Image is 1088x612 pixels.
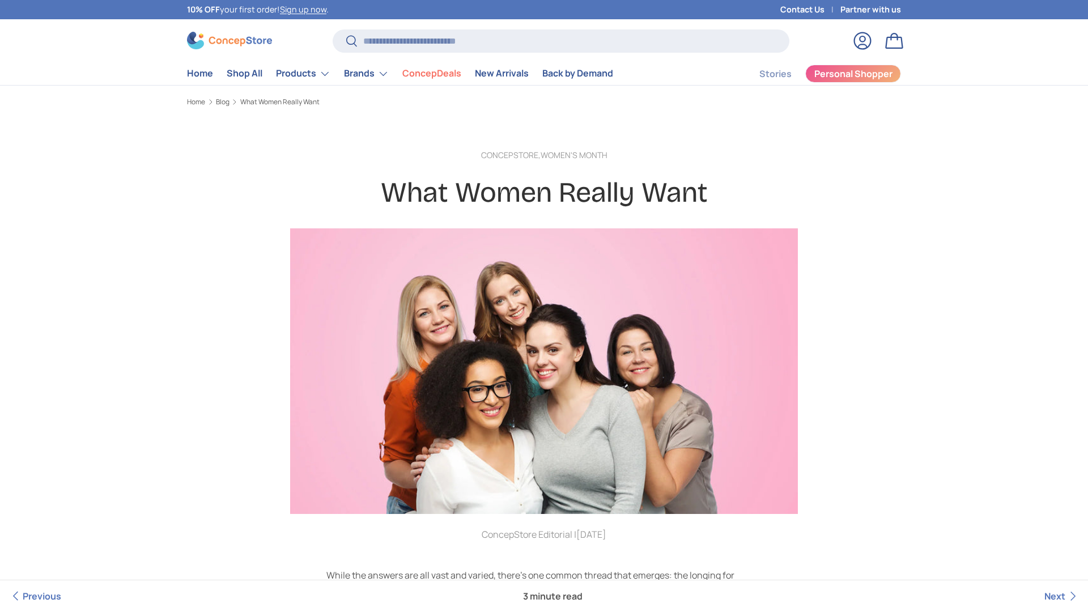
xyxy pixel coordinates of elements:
[227,62,262,84] a: Shop All
[344,62,389,85] a: Brands
[216,99,229,105] a: Blog
[481,150,541,160] a: ConcepStore,
[187,62,613,85] nav: Primary
[814,69,892,78] span: Personal Shopper
[240,99,320,105] a: What Women Really Want
[187,97,901,107] nav: Breadcrumbs
[1044,580,1079,612] a: Next
[290,228,798,514] img: women-in-all-colors-posing-for-a-photo-concepstore-iwd2024-article
[23,590,61,602] span: Previous
[187,3,329,16] p: your first order! .
[840,3,901,16] a: Partner with us
[514,580,592,612] span: 3 minute read
[187,62,213,84] a: Home
[402,62,461,84] a: ConcepDeals
[576,528,606,541] time: [DATE]
[269,62,337,85] summary: Products
[187,32,272,49] img: ConcepStore
[541,150,607,160] a: Women's Month
[187,4,220,15] strong: 10% OFF
[759,63,792,85] a: Stories
[542,62,613,84] a: Back by Demand
[1044,590,1065,602] span: Next
[187,99,205,105] a: Home
[337,62,396,85] summary: Brands
[326,568,762,596] p: While the answers are all vast and varied, there’s one common thread that emerges: the longing fo...
[276,62,330,85] a: Products
[280,4,326,15] a: Sign up now
[475,62,529,84] a: New Arrivals
[805,65,901,83] a: Personal Shopper
[326,175,762,210] h1: What Women Really Want
[326,528,762,541] p: ConcepStore Editorial |
[780,3,840,16] a: Contact Us
[732,62,901,85] nav: Secondary
[9,580,61,612] a: Previous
